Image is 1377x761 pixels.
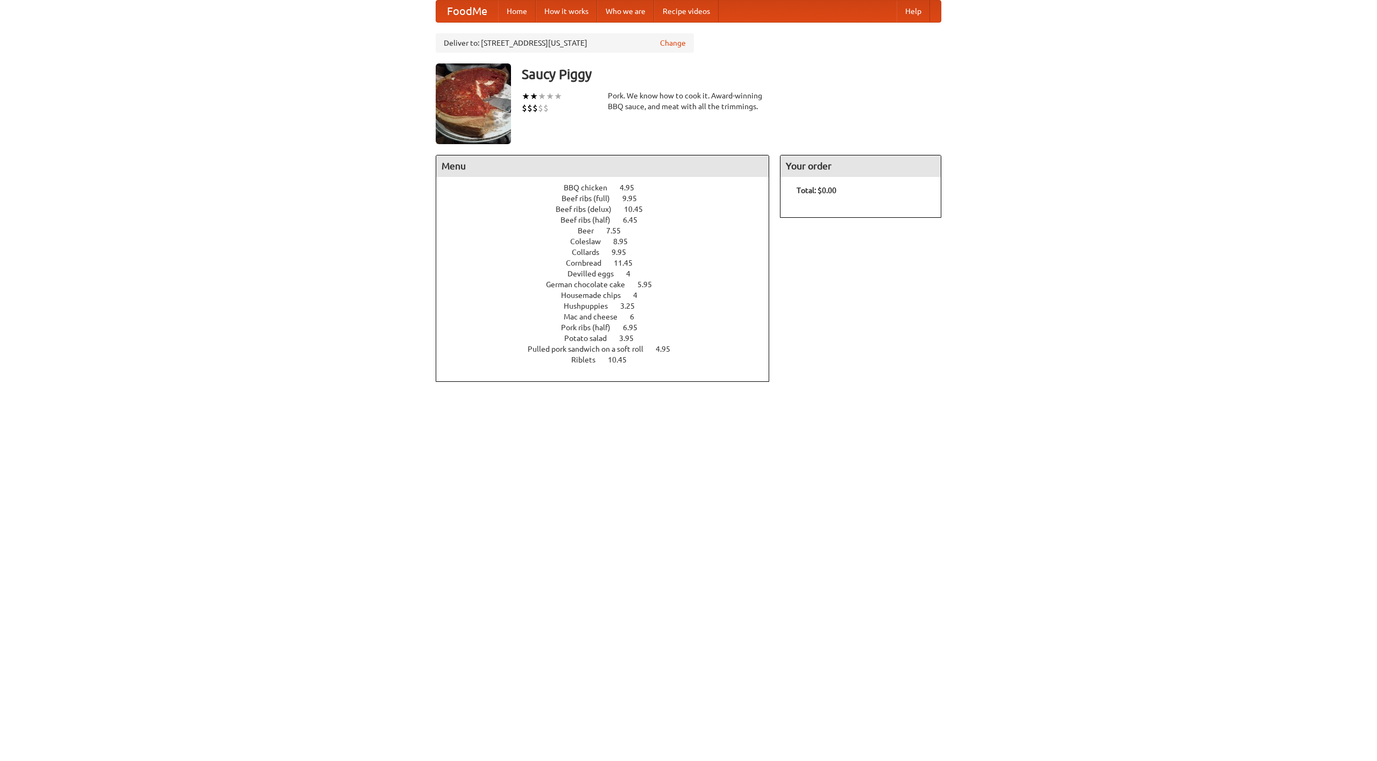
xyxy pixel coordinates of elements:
span: 10.45 [608,355,637,364]
li: $ [543,102,549,114]
div: Deliver to: [STREET_ADDRESS][US_STATE] [436,33,694,53]
li: ★ [546,90,554,102]
span: 5.95 [637,280,663,289]
span: 10.45 [624,205,654,214]
a: Home [498,1,536,22]
a: Devilled eggs 4 [567,269,650,278]
a: BBQ chicken 4.95 [564,183,654,192]
a: Mac and cheese 6 [564,312,654,321]
span: Riblets [571,355,606,364]
span: 11.45 [614,259,643,267]
span: Pulled pork sandwich on a soft roll [528,345,654,353]
li: ★ [522,90,530,102]
span: 3.95 [619,334,644,343]
li: $ [533,102,538,114]
li: ★ [530,90,538,102]
h4: Menu [436,155,769,177]
span: German chocolate cake [546,280,636,289]
h4: Your order [780,155,941,177]
h3: Saucy Piggy [522,63,941,85]
a: Potato salad 3.95 [564,334,654,343]
span: Hushpuppies [564,302,619,310]
a: Change [660,38,686,48]
span: 4 [626,269,641,278]
span: Potato salad [564,334,617,343]
span: 4.95 [620,183,645,192]
span: Beef ribs (delux) [556,205,622,214]
span: 6.95 [623,323,648,332]
span: 9.95 [612,248,637,257]
div: Pork. We know how to cook it. Award-winning BBQ sauce, and meat with all the trimmings. [608,90,769,112]
span: 9.95 [622,194,648,203]
li: $ [538,102,543,114]
span: Mac and cheese [564,312,628,321]
a: German chocolate cake 5.95 [546,280,672,289]
a: Beef ribs (delux) 10.45 [556,205,663,214]
a: How it works [536,1,597,22]
img: angular.jpg [436,63,511,144]
span: Beef ribs (full) [562,194,621,203]
span: Collards [572,248,610,257]
a: Hushpuppies 3.25 [564,302,655,310]
a: Who we are [597,1,654,22]
span: 6.45 [623,216,648,224]
a: Beer 7.55 [578,226,641,235]
span: BBQ chicken [564,183,618,192]
a: Beef ribs (full) 9.95 [562,194,657,203]
li: ★ [554,90,562,102]
span: Devilled eggs [567,269,624,278]
a: Pulled pork sandwich on a soft roll 4.95 [528,345,690,353]
span: 6 [630,312,645,321]
span: 8.95 [613,237,638,246]
b: Total: $0.00 [797,186,836,195]
a: Pork ribs (half) 6.95 [561,323,657,332]
span: 3.25 [620,302,645,310]
span: 7.55 [606,226,631,235]
span: 4 [633,291,648,300]
span: Coleslaw [570,237,612,246]
a: FoodMe [436,1,498,22]
a: Coleslaw 8.95 [570,237,648,246]
span: Pork ribs (half) [561,323,621,332]
li: $ [522,102,527,114]
li: $ [527,102,533,114]
span: Cornbread [566,259,612,267]
a: Collards 9.95 [572,248,646,257]
a: Beef ribs (half) 6.45 [560,216,657,224]
span: Beer [578,226,605,235]
a: Help [897,1,930,22]
a: Riblets 10.45 [571,355,647,364]
a: Cornbread 11.45 [566,259,652,267]
a: Recipe videos [654,1,719,22]
span: Beef ribs (half) [560,216,621,224]
li: ★ [538,90,546,102]
span: Housemade chips [561,291,631,300]
span: 4.95 [656,345,681,353]
a: Housemade chips 4 [561,291,657,300]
